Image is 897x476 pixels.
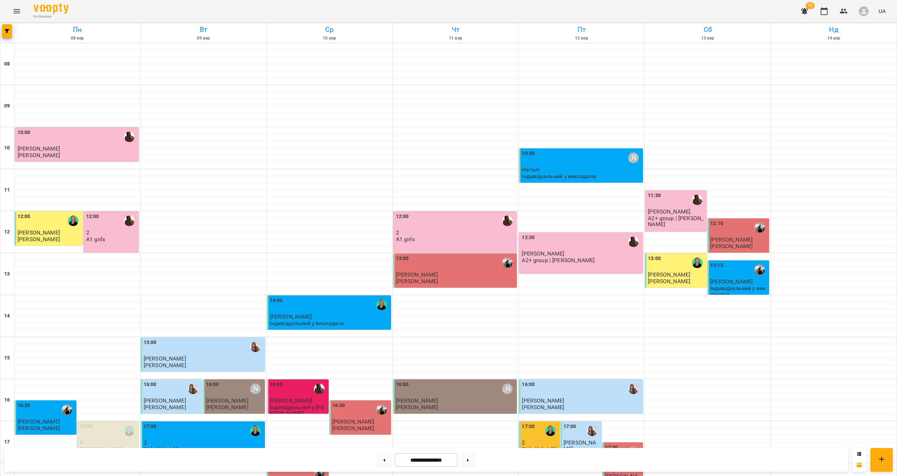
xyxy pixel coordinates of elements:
[270,397,312,404] span: [PERSON_NAME]
[4,270,10,278] h6: 13
[4,438,10,446] h6: 17
[396,236,415,242] p: A1 girls
[4,144,10,152] h6: 10
[142,35,265,42] h6: 09 вер
[502,216,513,226] div: Ірина Вальчук
[396,404,438,410] p: [PERSON_NAME]
[396,213,409,220] label: 12:00
[268,35,391,42] h6: 10 вер
[522,423,535,430] label: 17:00
[646,35,769,42] h6: 13 вер
[806,2,815,9] span: 10
[4,312,10,320] h6: 14
[18,213,30,220] label: 12:00
[268,24,391,35] h6: Ср
[18,402,30,409] label: 16:30
[18,152,60,158] p: [PERSON_NAME]
[522,404,564,410] p: [PERSON_NAME]
[144,440,263,446] p: 2
[86,230,137,236] p: 2
[18,145,60,152] span: [PERSON_NAME]
[648,278,690,284] p: [PERSON_NAME]
[522,173,596,179] p: Індивідуальний у викладача
[754,265,765,275] img: Мар'яна Вєльчєва
[522,150,535,157] label: 10:30
[648,215,705,227] p: A2+ group | [PERSON_NAME]
[522,257,595,263] p: A2+ group | [PERSON_NAME]
[206,381,219,388] label: 16:00
[86,236,105,242] p: A1 girls
[628,153,639,163] div: Косінська Діана
[206,404,248,410] p: [PERSON_NAME]
[710,285,768,297] p: Індивідуальний у викладача
[648,271,690,278] span: [PERSON_NAME]
[376,300,387,310] div: Ольга Борисова
[710,278,753,285] span: [PERSON_NAME]
[142,24,265,35] h6: Вт
[34,3,69,14] img: Voopty Logo
[250,342,261,352] img: Аліна Данилюк
[314,384,324,394] div: Ірина Вальчук
[522,166,540,173] span: Наталі
[15,35,139,42] h6: 08 вер
[188,384,198,394] img: Аліна Данилюк
[522,381,535,388] label: 16:00
[710,220,723,227] label: 12:10
[332,425,375,431] p: [PERSON_NAME]
[250,384,261,394] div: Косінська Діана
[332,402,345,409] label: 16:30
[754,223,765,233] img: Мар'яна Вєльчєва
[628,237,639,247] img: Ірина Вальчук
[18,129,30,136] label: 10:00
[692,258,703,268] img: Ольга Борисова
[376,405,387,415] img: Мар'яна Вєльчєва
[18,229,60,236] span: [PERSON_NAME]
[270,313,312,320] span: [PERSON_NAME]
[692,195,703,205] img: Ірина Вальчук
[18,236,60,242] p: [PERSON_NAME]
[144,381,157,388] label: 16:00
[772,24,896,35] h6: Нд
[144,362,186,368] p: [PERSON_NAME]
[124,132,135,142] img: Ірина Вальчук
[124,216,135,226] img: Ірина Вальчук
[270,381,283,388] label: 16:00
[144,397,186,404] span: [PERSON_NAME]
[270,297,283,304] label: 14:00
[648,208,690,215] span: [PERSON_NAME]
[68,216,78,226] img: Ольга Борисова
[80,423,93,430] label: 17:00
[62,405,72,415] img: Мар'яна Вєльчєва
[144,339,157,346] label: 15:00
[710,262,723,269] label: 13:15
[206,397,248,404] span: [PERSON_NAME]
[710,243,753,249] p: [PERSON_NAME]
[396,271,438,278] span: [PERSON_NAME]
[396,278,438,284] p: [PERSON_NAME]
[563,439,596,452] span: [PERSON_NAME]
[124,426,135,436] img: Ольга Борисова
[144,355,186,362] span: [PERSON_NAME]
[646,24,769,35] h6: Сб
[710,236,753,243] span: [PERSON_NAME]
[628,384,639,394] img: Аліна Данилюк
[8,3,25,20] button: Menu
[15,24,139,35] h6: Пн
[563,423,576,430] label: 17:00
[502,384,513,394] div: Косінська Діана
[520,24,643,35] h6: Пт
[4,102,10,110] h6: 09
[396,255,409,262] label: 13:00
[34,14,69,19] span: For Business
[4,186,10,194] h6: 11
[520,35,643,42] h6: 12 вер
